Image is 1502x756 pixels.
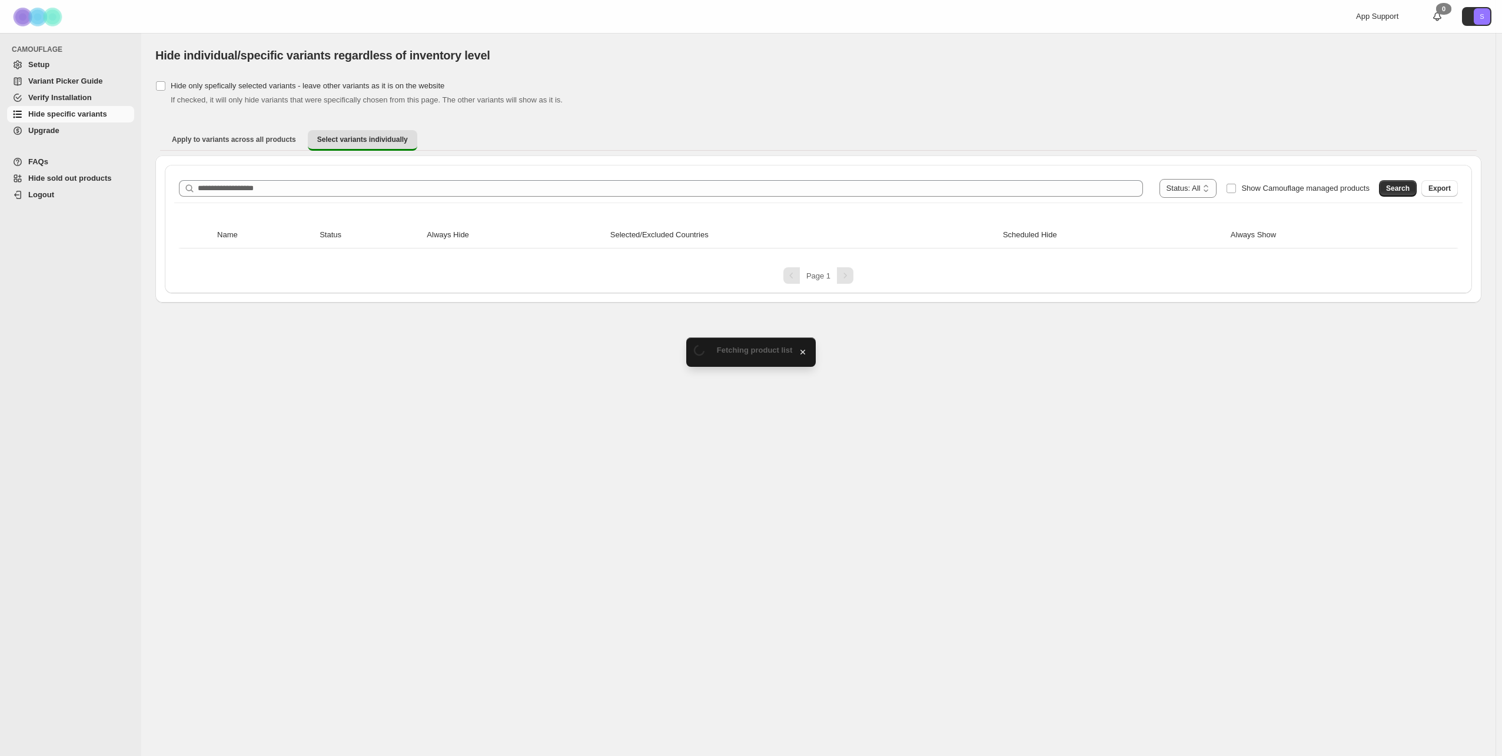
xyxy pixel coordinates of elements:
a: Verify Installation [7,89,134,106]
button: Export [1421,180,1458,197]
a: 0 [1431,11,1443,22]
text: S [1480,13,1484,20]
span: Upgrade [28,126,59,135]
span: Show Camouflage managed products [1241,184,1370,193]
button: Select variants individually [308,130,417,151]
a: FAQs [7,154,134,170]
span: Logout [28,190,54,199]
th: Status [316,222,423,248]
span: Hide only spefically selected variants - leave other variants as it is on the website [171,81,444,90]
span: Fetching product list [717,346,793,354]
span: CAMOUFLAGE [12,45,135,54]
th: Name [214,222,316,248]
span: Verify Installation [28,93,92,102]
th: Selected/Excluded Countries [607,222,999,248]
span: Apply to variants across all products [172,135,296,144]
a: Setup [7,57,134,73]
span: Select variants individually [317,135,408,144]
button: Apply to variants across all products [162,130,305,149]
span: Search [1386,184,1410,193]
div: Select variants individually [155,155,1481,303]
button: Avatar with initials S [1462,7,1491,26]
a: Upgrade [7,122,134,139]
th: Scheduled Hide [999,222,1227,248]
div: 0 [1436,3,1451,15]
a: Hide specific variants [7,106,134,122]
th: Always Hide [423,222,606,248]
img: Camouflage [9,1,68,33]
th: Always Show [1227,222,1423,248]
span: If checked, it will only hide variants that were specifically chosen from this page. The other va... [171,95,563,104]
a: Hide sold out products [7,170,134,187]
span: Page 1 [806,271,830,280]
a: Logout [7,187,134,203]
nav: Pagination [174,267,1463,284]
span: Export [1428,184,1451,193]
button: Search [1379,180,1417,197]
span: Hide sold out products [28,174,112,183]
span: Hide individual/specific variants regardless of inventory level [155,49,490,62]
span: Hide specific variants [28,110,107,118]
span: Variant Picker Guide [28,77,102,85]
a: Variant Picker Guide [7,73,134,89]
span: FAQs [28,157,48,166]
span: Setup [28,60,49,69]
span: App Support [1356,12,1398,21]
span: Avatar with initials S [1474,8,1490,25]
